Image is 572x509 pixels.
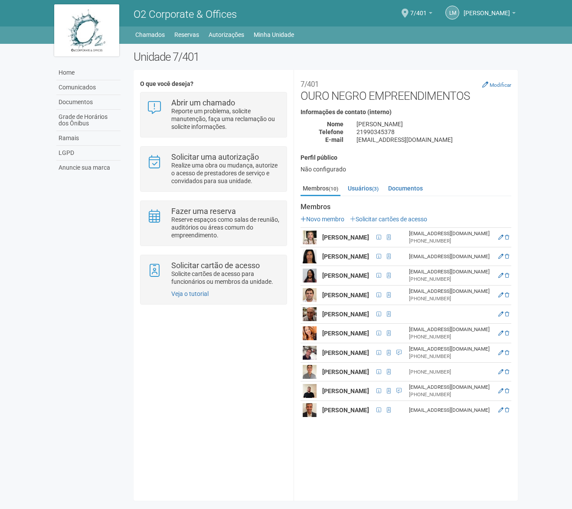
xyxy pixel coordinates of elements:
div: [EMAIL_ADDRESS][DOMAIN_NAME] [350,136,518,144]
div: [EMAIL_ADDRESS][DOMAIN_NAME] [409,288,494,295]
a: Membros(10) [301,182,340,196]
a: Excluir membro [505,350,509,356]
small: (10) [329,186,338,192]
small: 7/401 [301,80,319,89]
a: Excluir membro [505,407,509,413]
strong: Fazer uma reserva [171,207,236,216]
h2: Unidade 7/401 [134,50,518,63]
h4: Informações de contato (interno) [301,109,511,115]
a: Excluir membro [505,388,509,394]
p: Reserve espaços como salas de reunião, auditórios ou áreas comum do empreendimento. [171,216,280,239]
a: LM [445,6,459,20]
strong: Telefone [319,128,343,135]
div: [PHONE_NUMBER] [409,391,494,398]
div: [PHONE_NUMBER] [409,295,494,302]
a: Autorizações [209,29,244,41]
a: Excluir membro [505,369,509,375]
strong: [PERSON_NAME] [322,253,369,260]
div: [PHONE_NUMBER] [409,276,494,283]
div: [PHONE_NUMBER] [409,368,494,376]
div: [EMAIL_ADDRESS][DOMAIN_NAME] [409,407,494,414]
strong: Abrir um chamado [171,98,235,107]
a: Ramais [56,131,121,146]
strong: [PERSON_NAME] [322,368,369,375]
a: Solicitar cartão de acesso Solicite cartões de acesso para funcionários ou membros da unidade. [147,262,280,286]
div: [PHONE_NUMBER] [409,333,494,341]
span: O2 Corporate & Offices [134,8,237,20]
strong: [PERSON_NAME] [322,311,369,318]
a: Novo membro [301,216,344,223]
a: Excluir membro [505,273,509,279]
a: Editar membro [498,311,503,317]
img: user.png [303,365,317,379]
h4: Perfil público [301,154,511,161]
small: Modificar [490,82,511,88]
a: Editar membro [498,350,503,356]
a: Fazer uma reserva Reserve espaços como salas de reunião, auditórios ou áreas comum do empreendime... [147,207,280,239]
a: 7/401 [410,11,432,18]
a: Excluir membro [505,330,509,336]
p: Realize uma obra ou mudança, autorize o acesso de prestadores de serviço e convidados para sua un... [171,161,280,185]
a: Veja o tutorial [171,290,209,297]
a: Minha Unidade [254,29,294,41]
img: user.png [303,288,317,302]
p: Reporte um problema, solicite manutenção, faça uma reclamação ou solicite informações. [171,107,280,131]
a: Reservas [174,29,199,41]
strong: Nome [327,121,343,128]
a: Chamados [135,29,165,41]
div: [PHONE_NUMBER] [409,353,494,360]
img: user.png [303,250,317,263]
a: [PERSON_NAME] [464,11,516,18]
a: Editar membro [498,273,503,279]
h4: O que você deseja? [140,81,287,87]
strong: [PERSON_NAME] [322,330,369,337]
a: Excluir membro [505,311,509,317]
a: LGPD [56,146,121,161]
div: [EMAIL_ADDRESS][DOMAIN_NAME] [409,326,494,333]
span: 7/401 [410,1,427,16]
a: Documentos [386,182,425,195]
img: user.png [303,403,317,417]
a: Excluir membro [505,292,509,298]
small: (3) [372,186,379,192]
a: Editar membro [498,369,503,375]
strong: [PERSON_NAME] [322,272,369,279]
div: [EMAIL_ADDRESS][DOMAIN_NAME] [409,384,494,391]
img: user.png [303,230,317,244]
div: [EMAIL_ADDRESS][DOMAIN_NAME] [409,345,494,353]
a: Solicitar cartões de acesso [350,216,427,223]
strong: [PERSON_NAME] [322,407,369,414]
strong: [PERSON_NAME] [322,292,369,299]
a: Excluir membro [505,234,509,240]
div: [EMAIL_ADDRESS][DOMAIN_NAME] [409,230,494,237]
span: Liliane Maria Ribeiro Dutra [464,1,510,16]
strong: Membros [301,203,511,211]
img: user.png [303,307,317,321]
a: Anuncie sua marca [56,161,121,175]
div: [EMAIL_ADDRESS][DOMAIN_NAME] [409,268,494,276]
p: Solicite cartões de acesso para funcionários ou membros da unidade. [171,270,280,286]
img: logo.jpg [54,4,119,56]
div: 21990345378 [350,128,518,136]
strong: [PERSON_NAME] [322,349,369,356]
a: Editar membro [498,407,503,413]
a: Editar membro [498,330,503,336]
div: Não configurado [301,165,511,173]
a: Editar membro [498,234,503,240]
a: Grade de Horários dos Ônibus [56,110,121,131]
a: Home [56,66,121,80]
a: Excluir membro [505,253,509,259]
div: [PHONE_NUMBER] [409,237,494,245]
a: Usuários(3) [346,182,381,195]
strong: [PERSON_NAME] [322,387,369,394]
a: Documentos [56,95,121,110]
img: user.png [303,346,317,360]
strong: [PERSON_NAME] [322,234,369,241]
a: Editar membro [498,253,503,259]
a: Editar membro [498,292,503,298]
strong: Solicitar cartão de acesso [171,261,260,270]
strong: Solicitar uma autorização [171,152,259,161]
a: Abrir um chamado Reporte um problema, solicite manutenção, faça uma reclamação ou solicite inform... [147,99,280,131]
div: [PERSON_NAME] [350,120,518,128]
img: user.png [303,269,317,282]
